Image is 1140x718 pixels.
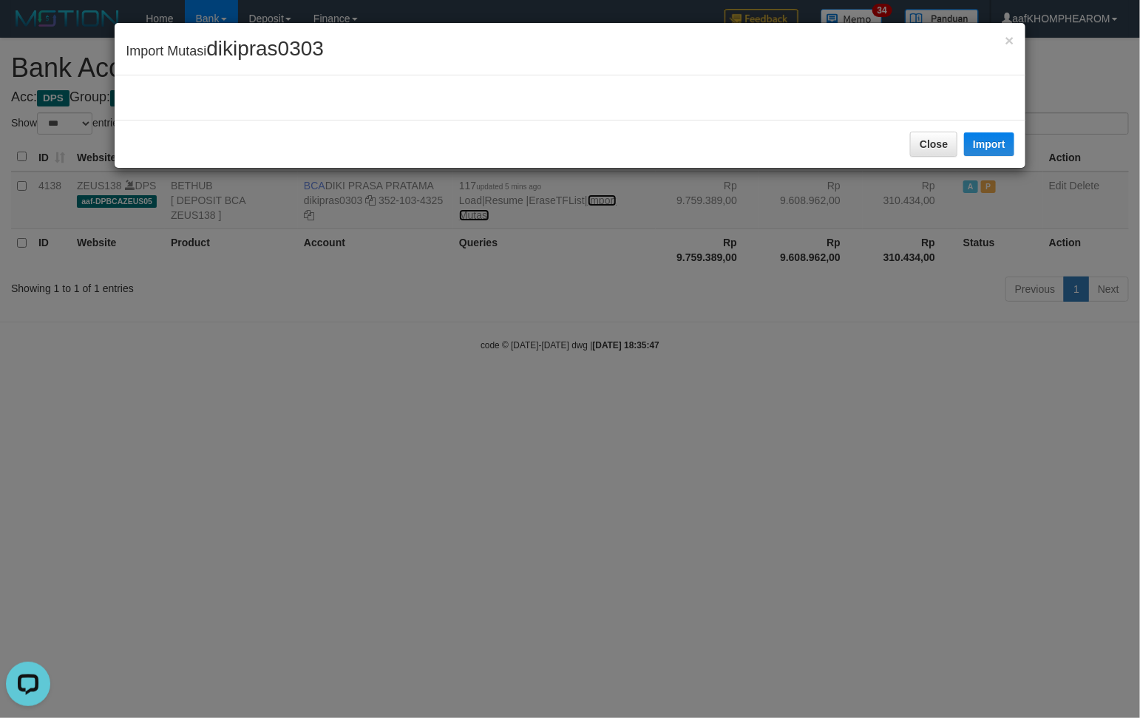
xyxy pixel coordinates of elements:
button: Open LiveChat chat widget [6,6,50,50]
button: Close [910,132,957,157]
button: Import [964,132,1014,156]
span: dikipras0303 [206,37,324,60]
span: × [1005,32,1014,49]
button: Close [1005,33,1014,48]
span: Import Mutasi [126,44,324,58]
